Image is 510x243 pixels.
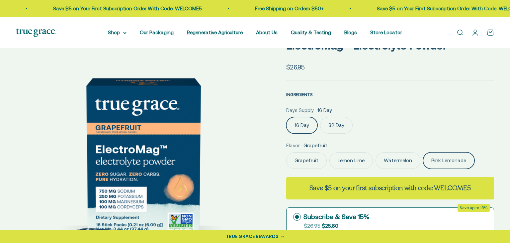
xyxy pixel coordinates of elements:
a: About Us [256,30,278,35]
sale-price: $26.95 [286,62,305,72]
a: Regenerative Agriculture [187,30,243,35]
strong: Save $5 on your first subscription with code: WELCOME5 [309,183,471,192]
span: INGREDIENTS [286,92,313,97]
legend: Days Supply: [286,106,315,114]
a: Blogs [344,30,357,35]
div: TRUE GRACE REWARDS [226,233,279,240]
button: INGREDIENTS [286,90,313,98]
a: Quality & Testing [291,30,331,35]
legend: Flavor: [286,142,301,150]
a: Store Locator [370,30,402,35]
a: Free Shipping on Orders $50+ [188,6,257,11]
p: Save $5 on Your First Subscription Order With Code: WELCOME5 [310,5,459,13]
span: 16 Day [317,106,332,114]
summary: Shop [108,29,127,37]
a: Our Packaging [140,30,174,35]
span: Grapefruit [303,142,327,150]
